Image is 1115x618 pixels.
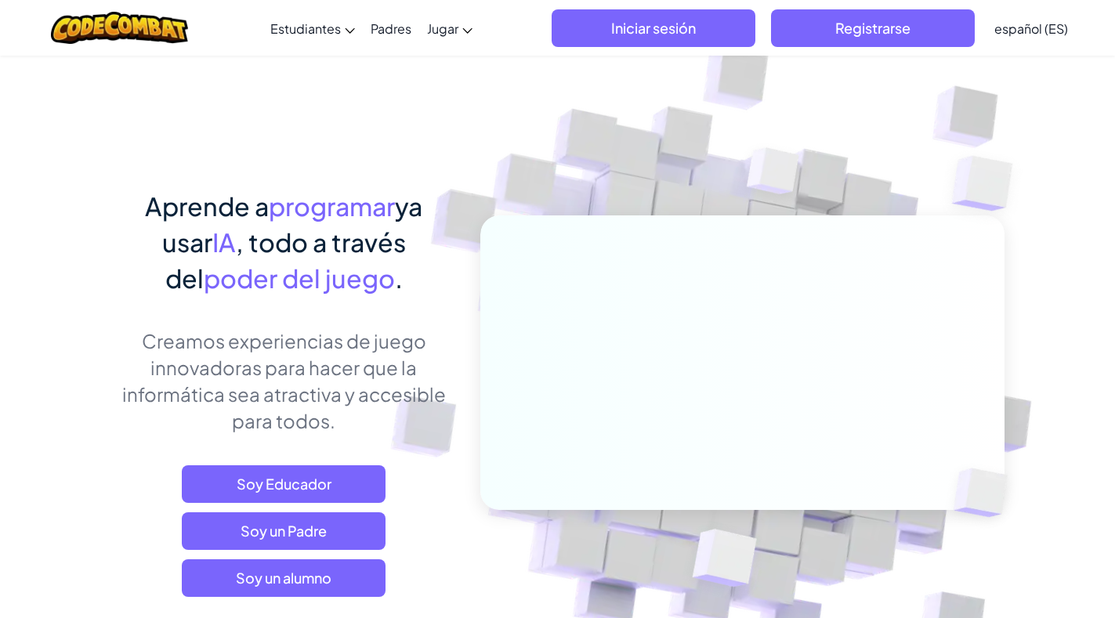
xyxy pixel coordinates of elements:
[236,569,331,587] font: Soy un alumno
[927,435,1044,550] img: Cubos superpuestos
[717,117,830,233] img: Cubos superpuestos
[419,7,480,49] a: Jugar
[165,226,406,294] font: , todo a través del
[270,20,341,37] font: Estudiantes
[182,559,386,597] button: Soy un alumno
[51,12,188,44] img: Logotipo de CodeCombat
[371,20,411,37] font: Padres
[363,7,419,49] a: Padres
[122,329,446,432] font: Creamos experiencias de juego innovadoras para hacer que la informática sea atractiva y accesible...
[241,522,327,540] font: Soy un Padre
[611,19,696,37] font: Iniciar sesión
[427,20,458,37] font: Jugar
[835,19,910,37] font: Registrarse
[395,262,403,294] font: .
[212,226,236,258] font: IA
[921,117,1056,250] img: Cubos superpuestos
[771,9,975,47] button: Registrarse
[145,190,269,222] font: Aprende a
[262,7,363,49] a: Estudiantes
[182,512,386,550] a: Soy un Padre
[994,20,1068,37] font: español (ES)
[269,190,395,222] font: programar
[552,9,755,47] button: Iniciar sesión
[237,475,331,493] font: Soy Educador
[182,465,386,503] a: Soy Educador
[986,7,1076,49] a: español (ES)
[204,262,395,294] font: poder del juego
